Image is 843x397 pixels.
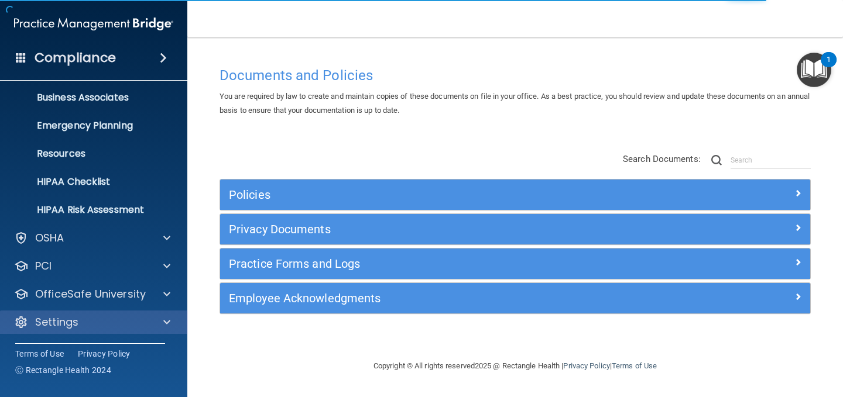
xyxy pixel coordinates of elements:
[229,292,654,305] h5: Employee Acknowledgments
[229,257,654,270] h5: Practice Forms and Logs
[8,92,167,103] p: Business Associates
[14,259,170,273] a: PCI
[15,364,111,376] span: Ⓒ Rectangle Health 2024
[640,314,829,361] iframe: Drift Widget Chat Controller
[8,176,167,188] p: HIPAA Checklist
[14,287,170,301] a: OfficeSafe University
[14,231,170,245] a: OSHA
[623,154,701,164] span: Search Documents:
[229,254,801,273] a: Practice Forms and Logs
[220,92,810,115] span: You are required by law to create and maintain copies of these documents on file in your office. ...
[301,347,729,385] div: Copyright © All rights reserved 2025 @ Rectangle Health | |
[35,287,146,301] p: OfficeSafe University
[14,315,170,329] a: Settings
[220,68,811,83] h4: Documents and Policies
[8,204,167,216] p: HIPAA Risk Assessment
[229,185,801,204] a: Policies
[731,151,811,169] input: Search
[15,348,64,360] a: Terms of Use
[229,289,801,308] a: Employee Acknowledgments
[229,188,654,201] h5: Policies
[14,12,173,36] img: PMB logo
[8,120,167,132] p: Emergency Planning
[229,220,801,239] a: Privacy Documents
[35,259,52,273] p: PCI
[711,155,722,165] img: ic-search.3b580494.png
[229,223,654,236] h5: Privacy Documents
[797,53,831,87] button: Open Resource Center, 1 new notification
[612,361,657,370] a: Terms of Use
[35,315,78,329] p: Settings
[78,348,131,360] a: Privacy Policy
[563,361,609,370] a: Privacy Policy
[827,60,831,75] div: 1
[8,148,167,160] p: Resources
[35,231,64,245] p: OSHA
[35,50,116,66] h4: Compliance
